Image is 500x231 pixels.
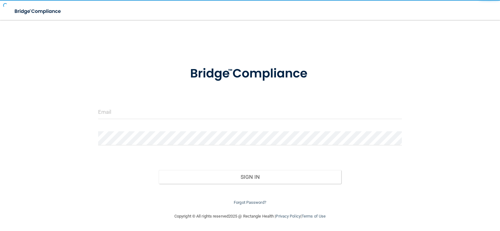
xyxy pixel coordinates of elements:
[234,200,266,205] a: Forgot Password?
[302,214,326,218] a: Terms of Use
[159,170,341,184] button: Sign In
[98,105,402,119] input: Email
[136,206,364,226] div: Copyright © All rights reserved 2025 @ Rectangle Health | |
[276,214,300,218] a: Privacy Policy
[9,5,67,18] img: bridge_compliance_login_screen.278c3ca4.svg
[177,58,323,90] img: bridge_compliance_login_screen.278c3ca4.svg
